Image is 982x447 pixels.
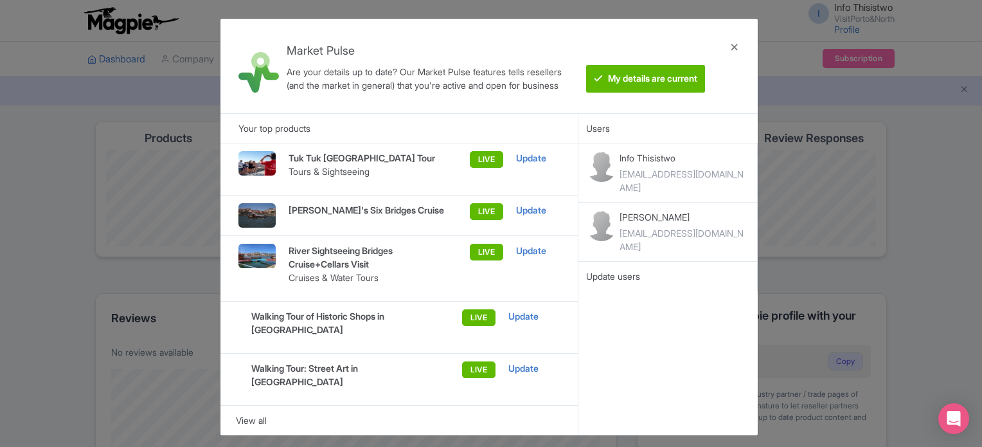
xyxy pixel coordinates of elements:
[289,244,447,271] p: River Sightseeing Bridges Cruise+Cellars Visit
[586,151,617,182] img: contact-b11cc6e953956a0c50a2f97983291f06.png
[586,210,617,241] img: contact-b11cc6e953956a0c50a2f97983291f06.png
[508,309,560,324] div: Update
[620,226,749,253] div: [EMAIL_ADDRESS][DOMAIN_NAME]
[238,244,275,268] img: wdipgfbvig0xhqgru3pn.jpg
[236,414,562,428] div: View all
[289,151,447,165] p: Tuk Tuk [GEOGRAPHIC_DATA] Tour
[238,203,275,228] img: ogwuohvr2gumcdkhdp3g.jpg
[251,309,431,336] p: Walking Tour of Historic Shops in [GEOGRAPHIC_DATA]
[620,210,749,224] p: [PERSON_NAME]
[620,167,749,194] div: [EMAIL_ADDRESS][DOMAIN_NAME]
[620,151,749,165] p: Info Thisistwo
[586,269,749,284] div: Update users
[578,113,757,143] div: Users
[287,44,573,57] h4: Market Pulse
[586,65,705,93] btn: My details are current
[287,65,573,92] div: Are your details up to date? Our Market Pulse features tells resellers (and the market in general...
[516,151,560,165] div: Update
[289,165,447,178] p: Tours & Sightseeing
[220,113,578,143] div: Your top products
[938,403,969,434] div: Open Intercom Messenger
[238,52,279,93] img: market_pulse-1-0a5220b3d29e4a0de46fb7534bebe030.svg
[238,151,275,176] img: qssekzrv6bjkyiyijwjy.jpg
[508,361,560,376] div: Update
[516,244,560,258] div: Update
[289,203,447,217] p: [PERSON_NAME]'s Six Bridges Cruise
[516,203,560,217] div: Update
[251,361,431,388] p: Walking Tour: Street Art in [GEOGRAPHIC_DATA]
[289,271,447,284] p: Cruises & Water Tours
